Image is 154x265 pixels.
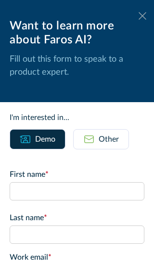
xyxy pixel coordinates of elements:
div: Other [99,133,119,145]
div: Demo [35,133,55,145]
div: Want to learn more about Faros AI? [10,19,144,47]
div: I'm interested in... [10,112,144,123]
label: First name [10,169,144,180]
p: Fill out this form to speak to a product expert. [10,53,144,79]
label: Last name [10,212,144,224]
label: Work email [10,252,144,263]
